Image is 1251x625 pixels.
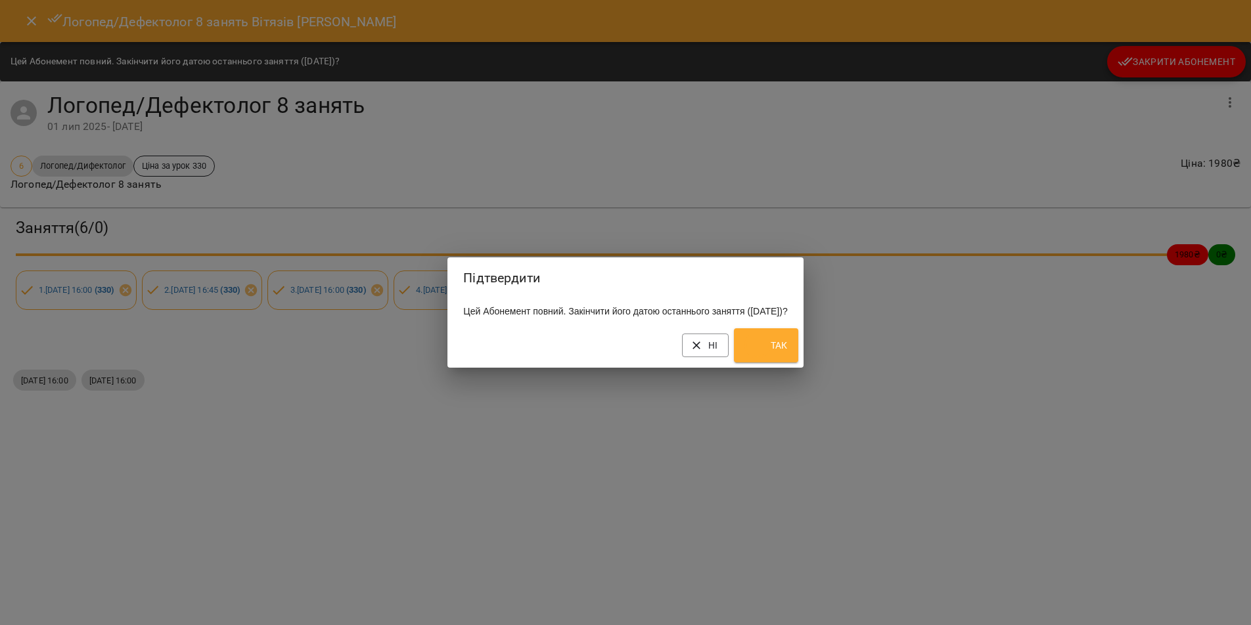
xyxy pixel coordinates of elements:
[744,332,788,358] span: Так
[447,299,803,323] div: Цей Абонемент повний. Закінчити його датою останнього заняття ([DATE])?
[734,328,798,362] button: Так
[693,337,718,353] span: Ні
[682,334,729,357] button: Ні
[463,268,787,288] h2: Підтвердити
